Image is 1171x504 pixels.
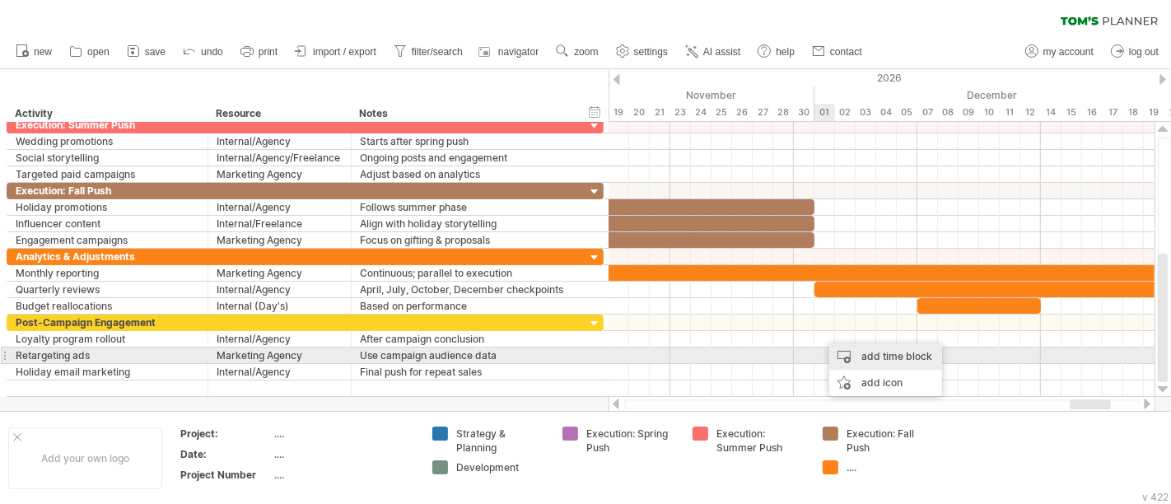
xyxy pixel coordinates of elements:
div: Add your own logo [8,427,162,489]
div: Retargeting ads [16,348,199,363]
div: Strategy & Planning [456,427,546,455]
span: new [34,46,52,58]
div: After campaign conclusion [360,331,577,347]
div: Final push for repeat sales [360,364,577,380]
a: AI assist [681,41,745,63]
div: Holiday email marketing [16,364,199,380]
div: Project: [180,427,271,441]
span: AI assist [703,46,740,58]
div: Internal/Agency [217,331,343,347]
div: Wednesday, 25 November 2026 [711,104,732,121]
div: Wednesday, 2 December 2026 [835,104,856,121]
span: save [145,46,166,58]
div: Activity [15,105,198,122]
div: Saturday, 21 November 2026 [650,104,670,121]
div: April, July, October, December checkpoints [360,282,577,297]
div: Notes [359,105,576,122]
a: open [65,41,114,63]
a: filter/search [390,41,468,63]
div: Ongoing posts and engagement [360,150,577,166]
div: Execution: Spring Push [586,427,676,455]
div: Friday, 20 November 2026 [629,104,650,121]
a: my account [1021,41,1099,63]
div: Continuous; parallel to execution [360,265,577,281]
span: navigator [498,46,539,58]
div: Friday, 4 December 2026 [876,104,897,121]
span: import / export [313,46,376,58]
div: Monday, 30 November 2026 [794,104,814,121]
span: open [87,46,110,58]
div: Post-Campaign Engagement [16,315,199,330]
span: filter/search [412,46,463,58]
a: save [123,41,170,63]
div: Internal/Agency [217,199,343,215]
div: Loyalty program rollout [16,331,199,347]
div: Project Number [180,468,271,482]
div: Thursday, 26 November 2026 [732,104,753,121]
div: Internal/Freelance [217,216,343,231]
a: help [753,41,800,63]
div: Marketing Agency [217,232,343,248]
div: Internal/Agency [217,133,343,149]
div: Social storytelling [16,150,199,166]
a: undo [179,41,228,63]
div: Thursday, 10 December 2026 [979,104,1000,121]
div: Saturday, 19 December 2026 [1144,104,1164,121]
div: Wednesday, 9 December 2026 [959,104,979,121]
div: Internal/Agency/Freelance [217,150,343,166]
div: Monday, 14 December 2026 [1041,104,1061,121]
a: log out [1107,41,1164,63]
a: navigator [476,41,544,63]
div: v 422 [1142,491,1169,503]
span: settings [634,46,668,58]
div: Use campaign audience data [360,348,577,363]
div: Execution: Fall Push [16,183,199,198]
div: .... [274,447,413,461]
div: Internal/Agency [217,364,343,380]
div: Development [456,460,546,474]
div: Wednesday, 16 December 2026 [1082,104,1103,121]
div: add time block [829,343,942,370]
a: import / export [291,41,381,63]
div: .... [847,460,936,474]
span: print [259,46,278,58]
div: Saturday, 5 December 2026 [897,104,917,121]
div: Marketing Agency [217,265,343,281]
div: Thursday, 17 December 2026 [1103,104,1123,121]
div: Saturday, 12 December 2026 [1020,104,1041,121]
div: Internal (Day's) [217,298,343,314]
div: Friday, 27 November 2026 [753,104,773,121]
div: Align with holiday storytelling [360,216,577,231]
div: add icon [829,370,942,396]
div: .... [274,427,413,441]
span: contact [830,46,862,58]
a: zoom [552,41,603,63]
a: settings [612,41,673,63]
div: Tuesday, 24 November 2026 [691,104,711,121]
div: Thursday, 3 December 2026 [856,104,876,121]
div: Engagement campaigns [16,232,199,248]
div: Tuesday, 15 December 2026 [1061,104,1082,121]
a: contact [808,41,867,63]
span: undo [201,46,223,58]
span: log out [1129,46,1159,58]
div: .... [274,468,413,482]
div: Marketing Agency [217,348,343,363]
div: Resource [216,105,342,122]
div: Analytics & Adjustments [16,249,199,264]
div: Budget reallocations [16,298,199,314]
a: new [12,41,57,63]
div: Holiday promotions [16,199,199,215]
div: Influencer content [16,216,199,231]
div: Monday, 23 November 2026 [670,104,691,121]
div: Marketing Agency [217,166,343,182]
div: Starts after spring push [360,133,577,149]
div: Friday, 18 December 2026 [1123,104,1144,121]
div: Focus on gifting & proposals [360,232,577,248]
div: Quarterly reviews [16,282,199,297]
span: help [776,46,795,58]
div: Friday, 11 December 2026 [1000,104,1020,121]
div: Date: [180,447,271,461]
div: Wedding promotions [16,133,199,149]
a: print [236,41,282,63]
